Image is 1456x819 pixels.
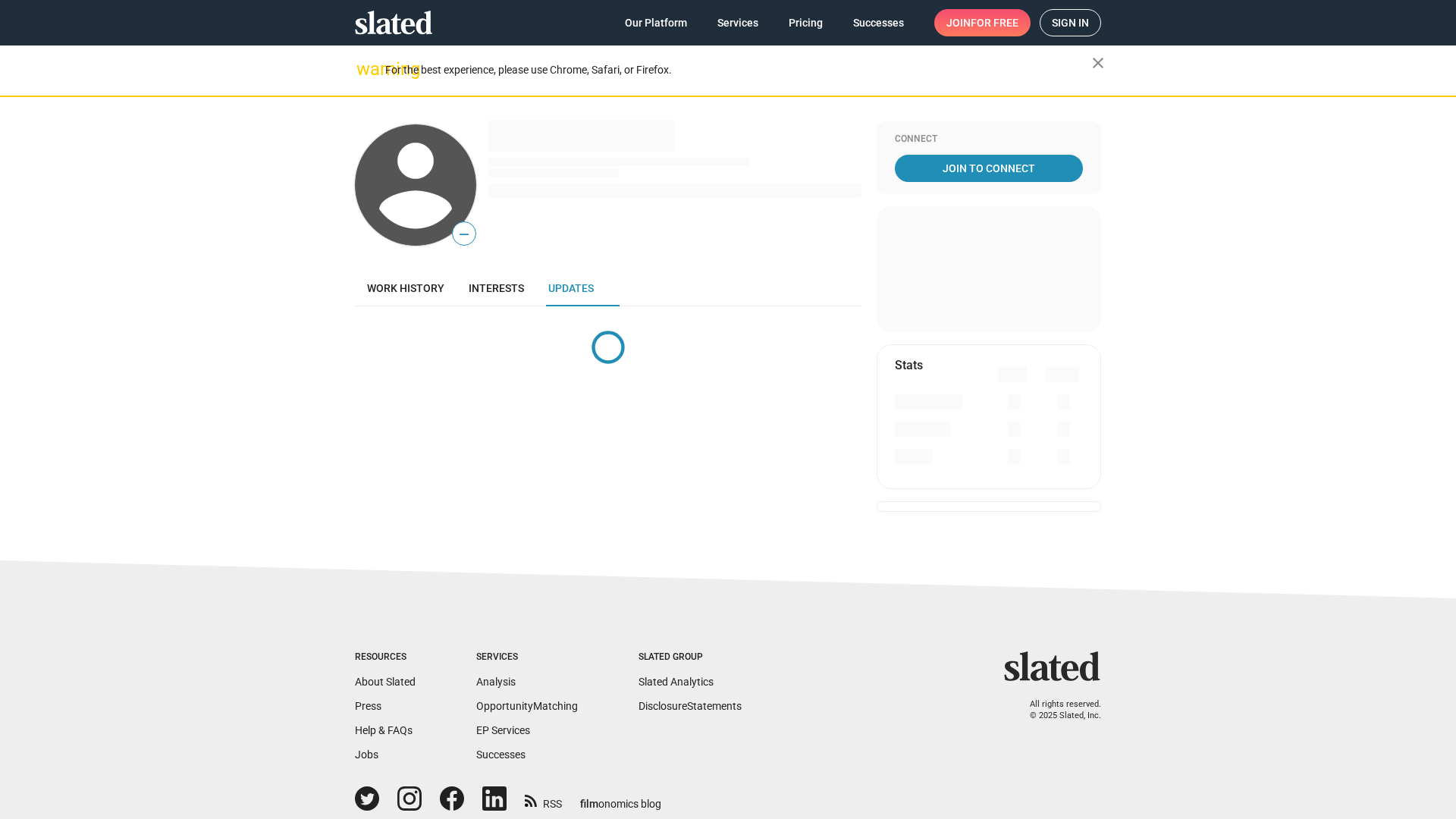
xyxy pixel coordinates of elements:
span: Successes [853,9,904,36]
a: Successes [476,748,526,761]
div: For the best experience, please use Chrome, Safari, or Firefox. [385,60,1092,80]
span: Sign in [1052,10,1089,36]
a: filmonomics blog [580,785,661,811]
span: Join To Connect [898,155,1080,182]
a: Pricing [777,9,835,36]
a: EP Services [476,724,530,736]
span: Work history [367,282,444,294]
a: Updates [536,270,606,306]
mat-icon: warning [356,60,375,78]
a: Our Platform [613,9,699,36]
a: RSS [525,788,562,811]
div: Services [476,651,578,664]
span: Join [946,9,1018,36]
span: film [580,798,598,810]
span: for free [971,9,1018,36]
div: Slated Group [639,651,742,664]
a: About Slated [355,676,416,688]
a: OpportunityMatching [476,700,578,712]
a: Help & FAQs [355,724,413,736]
div: Resources [355,651,416,664]
a: Sign in [1040,9,1101,36]
a: DisclosureStatements [639,700,742,712]
a: Services [705,9,770,36]
a: Jobs [355,748,378,761]
mat-card-title: Stats [895,357,923,373]
span: — [453,224,475,244]
a: Press [355,700,381,712]
div: Connect [895,133,1083,146]
a: Interests [457,270,536,306]
span: Interests [469,282,524,294]
span: Our Platform [625,9,687,36]
a: Successes [841,9,916,36]
mat-icon: close [1089,54,1107,72]
a: Joinfor free [934,9,1031,36]
p: All rights reserved. © 2025 Slated, Inc. [1014,699,1101,721]
span: Services [717,9,758,36]
a: Analysis [476,676,516,688]
span: Updates [548,282,594,294]
a: Work history [355,270,457,306]
a: Join To Connect [895,155,1083,182]
a: Slated Analytics [639,676,714,688]
span: Pricing [789,9,823,36]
